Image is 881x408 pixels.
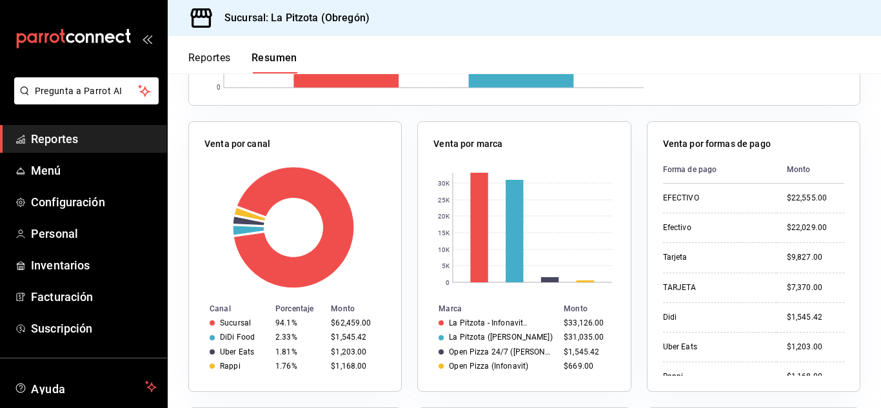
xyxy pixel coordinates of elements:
[9,93,159,107] a: Pregunta a Parrot AI
[331,362,381,371] div: $1,168.00
[31,288,157,306] span: Facturación
[449,318,527,327] div: La Pitzota - Infonavit..
[663,371,766,382] div: Rappi
[188,52,231,73] button: Reportes
[559,302,630,316] th: Monto
[142,34,152,44] button: open_drawer_menu
[252,52,297,73] button: Resumen
[663,222,766,233] div: Efectivo
[663,312,766,323] div: Didi
[331,318,381,327] div: $62,459.00
[564,347,609,356] div: $1,545.42
[787,312,844,323] div: $1,545.42
[418,302,559,316] th: Marca
[787,282,844,293] div: $7,370.00
[438,229,450,237] text: 15K
[449,333,552,342] div: La Pitzota ([PERSON_NAME])
[220,318,251,327] div: Sucursal
[31,130,157,148] span: Reportes
[777,156,844,184] th: Monto
[442,262,450,269] text: 5K
[564,318,609,327] div: $33,126.00
[189,302,270,316] th: Canal
[35,84,139,98] span: Pregunta a Parrot AI
[446,279,450,286] text: 0
[188,52,297,73] div: navigation tabs
[438,197,450,204] text: 25K
[331,347,381,356] div: $1,203.00
[787,371,844,382] div: $1,168.00
[663,156,777,184] th: Forma de pago
[787,222,844,233] div: $22,029.00
[31,379,140,394] span: Ayuda
[275,362,321,371] div: 1.76%
[438,180,450,187] text: 30K
[564,333,609,342] div: $31,035.00
[275,318,321,327] div: 94.1%
[663,282,766,293] div: TARJETA
[31,193,157,211] span: Configuración
[433,137,502,151] p: Venta por marca
[438,213,450,220] text: 20K
[787,342,844,353] div: $1,203.00
[217,84,221,92] text: 0
[14,77,159,104] button: Pregunta a Parrot AI
[31,320,157,337] span: Suscripción
[31,162,157,179] span: Menú
[220,347,254,356] div: Uber Eats
[663,252,766,263] div: Tarjeta
[326,302,401,316] th: Monto
[449,362,528,371] div: Open Pizza (Infonavit)
[204,137,270,151] p: Venta por canal
[31,225,157,242] span: Personal
[220,333,255,342] div: DiDi Food
[275,333,321,342] div: 2.33%
[449,347,553,356] div: Open Pizza 24/7 ([PERSON_NAME])
[275,347,321,356] div: 1.81%
[787,252,844,263] div: $9,827.00
[564,362,609,371] div: $669.00
[220,362,241,371] div: Rappi
[663,137,771,151] p: Venta por formas de pago
[31,257,157,274] span: Inventarios
[438,246,450,253] text: 10K
[787,193,844,204] div: $22,555.00
[331,333,381,342] div: $1,545.42
[663,342,766,353] div: Uber Eats
[663,193,766,204] div: EFECTIVO
[270,302,326,316] th: Porcentaje
[214,10,370,26] h3: Sucursal: La Pitzota (Obregón)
